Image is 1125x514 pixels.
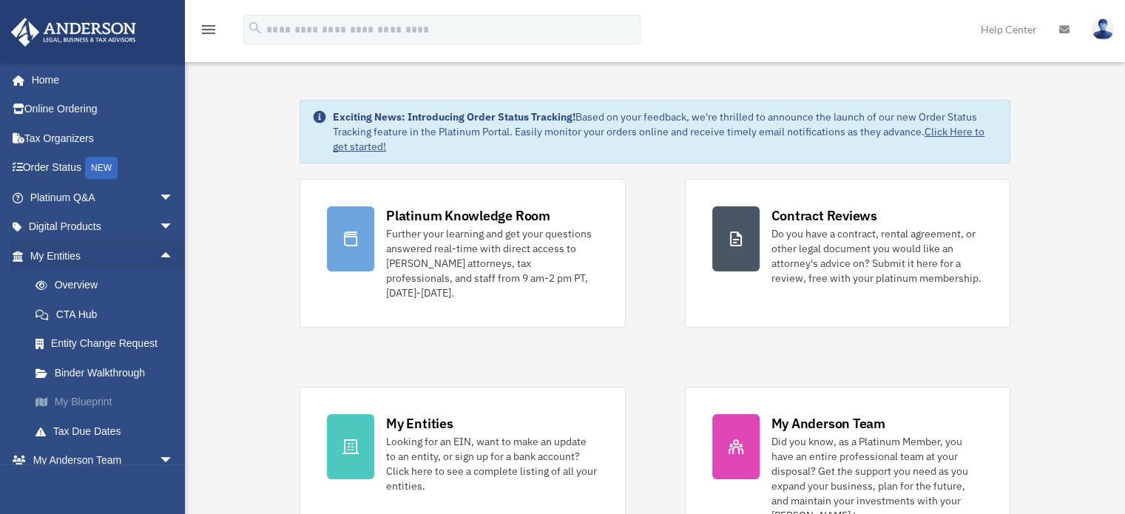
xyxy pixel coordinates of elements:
i: menu [200,21,217,38]
a: Platinum Q&Aarrow_drop_down [10,183,196,212]
div: Platinum Knowledge Room [386,206,550,225]
div: My Anderson Team [771,414,885,433]
div: Contract Reviews [771,206,877,225]
a: Online Ordering [10,95,196,124]
a: Order StatusNEW [10,153,196,183]
a: menu [200,26,217,38]
a: My Entitiesarrow_drop_up [10,241,196,271]
div: Further your learning and get your questions answered real-time with direct access to [PERSON_NAM... [386,226,598,300]
a: Overview [21,271,196,300]
strong: Exciting News: Introducing Order Status Tracking! [333,110,575,124]
span: arrow_drop_up [159,241,189,271]
a: Click Here to get started! [333,125,984,153]
div: My Entities [386,414,453,433]
a: CTA Hub [21,300,196,329]
div: Do you have a contract, rental agreement, or other legal document you would like an attorney's ad... [771,226,983,285]
span: arrow_drop_down [159,446,189,476]
a: Platinum Knowledge Room Further your learning and get your questions answered real-time with dire... [300,179,625,328]
div: NEW [85,157,118,179]
a: Digital Productsarrow_drop_down [10,212,196,242]
div: Looking for an EIN, want to make an update to an entity, or sign up for a bank account? Click her... [386,434,598,493]
a: Tax Due Dates [21,416,196,446]
img: Anderson Advisors Platinum Portal [7,18,141,47]
a: Contract Reviews Do you have a contract, rental agreement, or other legal document you would like... [685,179,1010,328]
a: Home [10,65,189,95]
img: User Pic [1092,18,1114,40]
a: Tax Organizers [10,124,196,153]
span: arrow_drop_down [159,212,189,243]
span: arrow_drop_down [159,183,189,213]
a: Binder Walkthrough [21,358,196,388]
a: Entity Change Request [21,329,196,359]
i: search [247,20,263,36]
a: My Blueprint [21,388,196,417]
a: My Anderson Teamarrow_drop_down [10,446,196,476]
div: Based on your feedback, we're thrilled to announce the launch of our new Order Status Tracking fe... [333,109,998,154]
